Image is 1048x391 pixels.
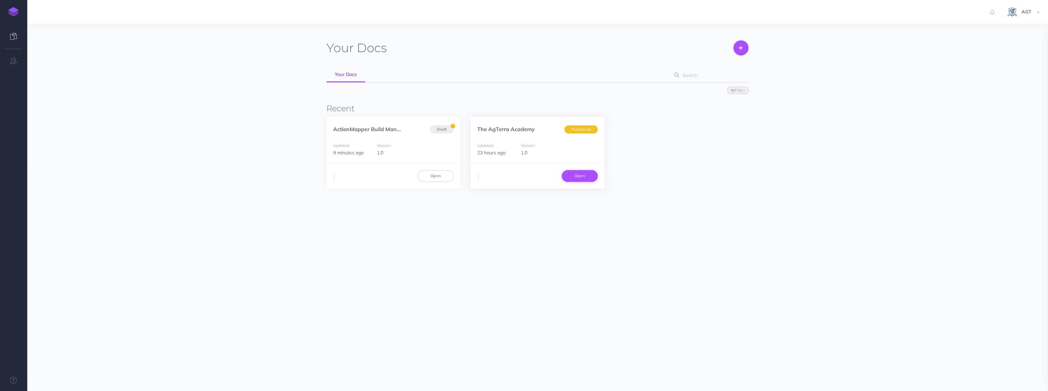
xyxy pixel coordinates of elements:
[1018,9,1035,15] span: AGT
[8,7,19,16] img: logo-mark.svg
[521,150,527,156] span: 1.0
[333,143,350,148] small: Updated:
[334,172,335,181] i: More actions
[326,104,748,113] h3: Recent
[477,143,494,148] small: Updated:
[477,126,535,132] a: The AgTerra Academy
[521,143,535,148] small: Version:
[326,40,354,55] span: Your
[477,150,505,156] span: 23 hours ago
[418,170,454,182] a: Open
[335,71,357,77] span: Your Docs
[478,172,479,181] i: More actions
[1006,6,1018,18] img: iCxL6hB4gPtK36lnwjqkK90dLekSAv8p9JC67nPZ.png
[326,67,365,82] a: Your Docs
[326,40,387,55] h1: Docs
[333,126,401,132] a: ActionMapper Build Man...
[727,87,748,94] button: Filter
[333,150,364,156] span: 9 minutes ago
[680,69,738,81] input: Search
[377,143,391,148] small: Version:
[377,150,383,156] span: 1.0
[562,170,598,182] a: Open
